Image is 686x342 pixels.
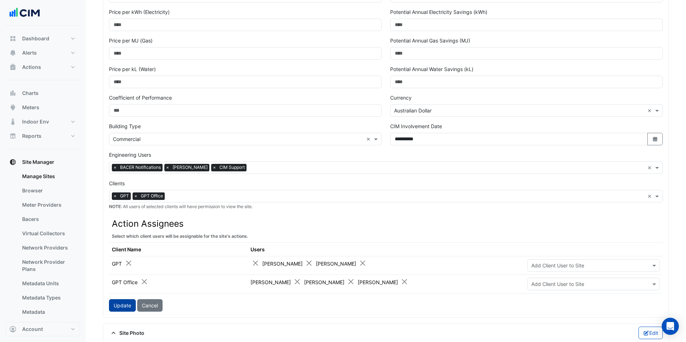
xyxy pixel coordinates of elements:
[211,164,218,171] span: ×
[358,278,408,286] div: [PERSON_NAME]
[112,192,118,200] span: ×
[16,169,80,183] a: Manage Sites
[305,259,313,267] button: Close
[9,104,16,111] app-icon: Meters
[16,291,80,305] a: Metadata Types
[109,204,253,209] small: : All users of selected clients will have permission to view the site.
[109,151,151,159] label: Engineering Users
[22,159,54,166] span: Site Manager
[16,183,80,198] a: Browser
[652,136,658,142] fa-icon: Select Date
[6,86,80,100] button: Charts
[16,212,80,226] a: Bacers
[262,259,313,267] div: [PERSON_NAME]
[6,46,80,60] button: Alerts
[109,37,153,44] label: Price per MJ (Gas)
[316,259,367,267] div: [PERSON_NAME]
[6,129,80,143] button: Reports
[112,233,248,239] small: Select which client users will be assignable for the site's actions.
[118,164,163,171] span: BACER Notifications
[250,278,301,286] div: [PERSON_NAME]
[647,164,653,171] span: Clear
[248,243,525,256] th: Users
[112,259,132,267] div: GPT
[22,118,49,125] span: Indoor Env
[112,278,148,286] div: GPT Office
[9,49,16,56] app-icon: Alerts
[662,318,679,335] div: Open Intercom Messenger
[22,104,39,111] span: Meters
[16,241,80,255] a: Network Providers
[16,305,80,319] a: Metadata
[109,122,141,130] label: Building Type
[22,90,39,97] span: Charts
[16,226,80,241] a: Virtual Collectors
[133,192,139,200] span: ×
[252,259,259,267] button: Close
[9,118,16,125] app-icon: Indoor Env
[6,155,80,169] button: Site Manager
[6,100,80,115] button: Meters
[22,326,43,333] span: Account
[118,192,131,200] span: GPT
[109,94,172,101] label: Coefficient of Performance
[638,327,663,339] button: Edit
[6,60,80,74] button: Actions
[22,35,49,42] span: Dashboard
[109,243,248,256] th: Client Name
[112,164,118,171] span: ×
[16,276,80,291] a: Metadata Units
[16,255,80,276] a: Network Provider Plans
[366,135,372,143] span: Clear
[16,198,80,212] a: Meter Providers
[109,65,156,73] label: Price per kL (Water)
[9,64,16,71] app-icon: Actions
[125,259,132,267] button: Close
[390,37,470,44] label: Potential Annual Gas Savings (MJ)
[9,35,16,42] app-icon: Dashboard
[109,204,121,209] strong: NOTE
[347,278,355,285] button: Close
[139,192,165,200] span: GPT Office
[22,132,41,140] span: Reports
[6,31,80,46] button: Dashboard
[390,8,487,16] label: Potential Annual Electricity Savings (kWh)
[109,180,125,187] label: Clients
[164,164,171,171] span: ×
[9,159,16,166] app-icon: Site Manager
[218,164,247,171] span: CIM Support
[647,107,653,114] span: Clear
[112,218,660,229] h3: Action Assignees
[647,192,653,200] span: Clear
[140,278,148,285] button: Close
[294,278,301,285] button: Close
[6,115,80,129] button: Indoor Env
[109,8,170,16] label: Price per kWh (Electricity)
[109,329,144,337] span: Site Photo
[22,49,37,56] span: Alerts
[22,64,41,71] span: Actions
[6,322,80,336] button: Account
[304,278,355,286] div: [PERSON_NAME]
[9,90,16,97] app-icon: Charts
[390,65,473,73] label: Potential Annual Water Savings (kL)
[390,94,412,101] label: Currency
[390,122,442,130] label: CIM Involvement Date
[9,6,41,20] img: Company Logo
[359,259,367,267] button: Close
[16,319,80,333] a: Meters
[401,278,408,285] button: Close
[171,164,209,171] span: [PERSON_NAME]
[109,299,136,312] button: Update
[137,299,163,312] button: Cancel
[9,132,16,140] app-icon: Reports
